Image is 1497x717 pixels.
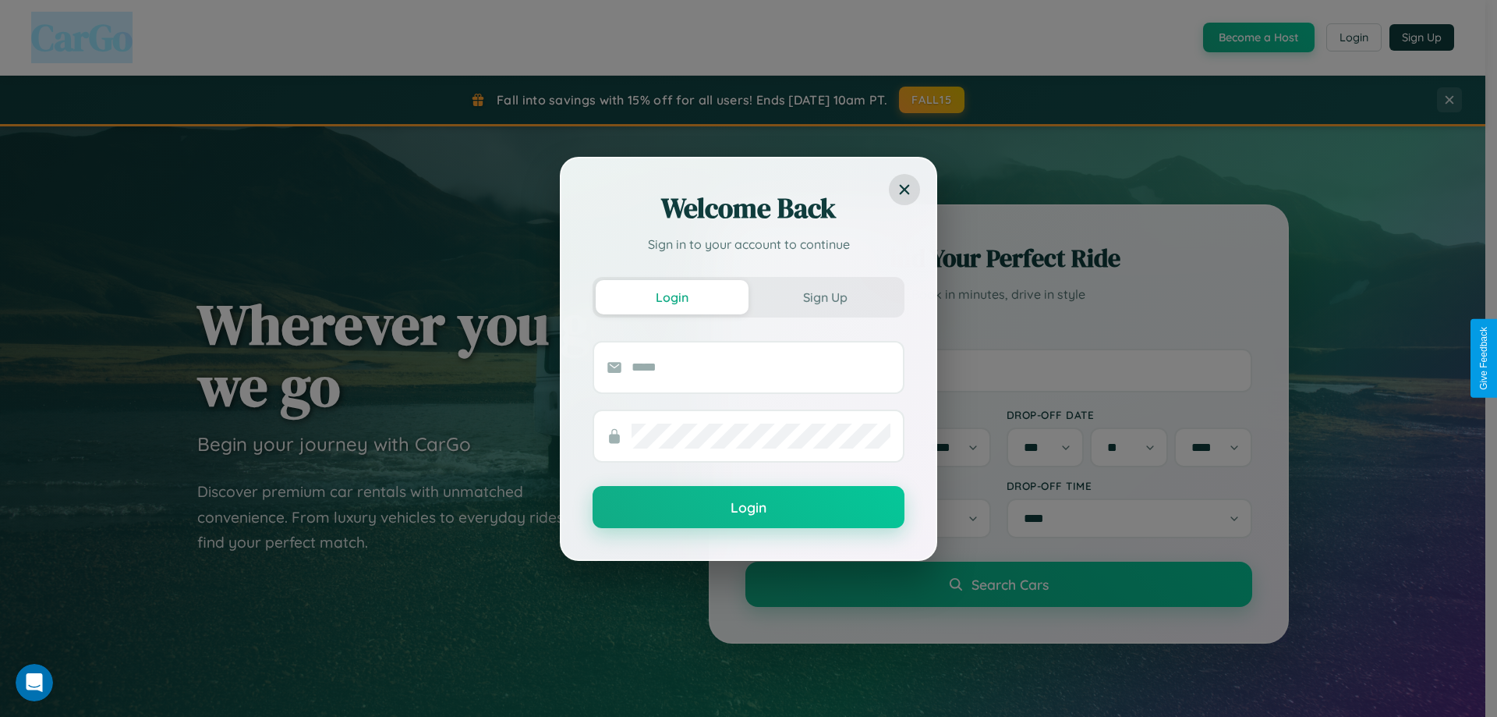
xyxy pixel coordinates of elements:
[748,280,901,314] button: Sign Up
[593,486,904,528] button: Login
[593,190,904,227] h2: Welcome Back
[593,235,904,254] p: Sign in to your account to continue
[16,664,53,701] iframe: Intercom live chat
[1478,327,1489,390] div: Give Feedback
[596,280,748,314] button: Login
